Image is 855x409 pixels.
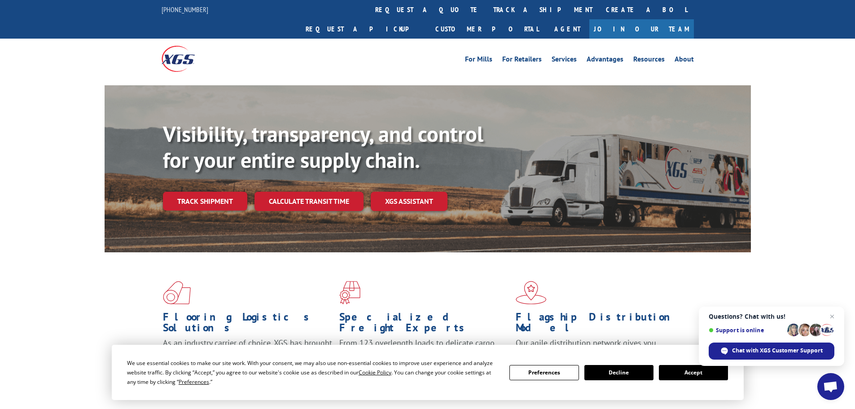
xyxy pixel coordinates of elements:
img: xgs-icon-total-supply-chain-intelligence-red [163,281,191,304]
button: Decline [584,365,653,380]
a: Customer Portal [429,19,545,39]
a: [PHONE_NUMBER] [162,5,208,14]
span: Cookie Policy [359,369,391,376]
a: Services [552,56,577,66]
a: Resources [633,56,665,66]
p: From 123 overlength loads to delicate cargo, our experienced staff knows the best way to move you... [339,338,509,378]
div: We use essential cookies to make our site work. With your consent, we may also use non-essential ... [127,358,499,387]
span: Questions? Chat with us! [709,313,834,320]
a: Agent [545,19,589,39]
button: Accept [659,365,728,380]
h1: Specialized Freight Experts [339,312,509,338]
b: Visibility, transparency, and control for your entire supply chain. [163,120,483,174]
span: Our agile distribution network gives you nationwide inventory management on demand. [516,338,681,359]
span: Chat with XGS Customer Support [732,347,823,355]
h1: Flagship Distribution Model [516,312,685,338]
a: For Mills [465,56,492,66]
a: XGS ASSISTANT [371,192,447,211]
a: Track shipment [163,192,247,211]
div: Chat with XGS Customer Support [709,343,834,360]
span: Close chat [827,311,837,322]
img: xgs-icon-flagship-distribution-model-red [516,281,547,304]
a: About [675,56,694,66]
a: Calculate transit time [254,192,364,211]
div: Open chat [817,373,844,400]
div: Cookie Consent Prompt [112,345,744,400]
a: Advantages [587,56,623,66]
h1: Flooring Logistics Solutions [163,312,333,338]
button: Preferences [509,365,579,380]
a: Request a pickup [299,19,429,39]
span: Preferences [179,378,209,386]
a: For Retailers [502,56,542,66]
img: xgs-icon-focused-on-flooring-red [339,281,360,304]
a: Join Our Team [589,19,694,39]
span: Support is online [709,327,784,334]
span: As an industry carrier of choice, XGS has brought innovation and dedication to flooring logistics... [163,338,332,369]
